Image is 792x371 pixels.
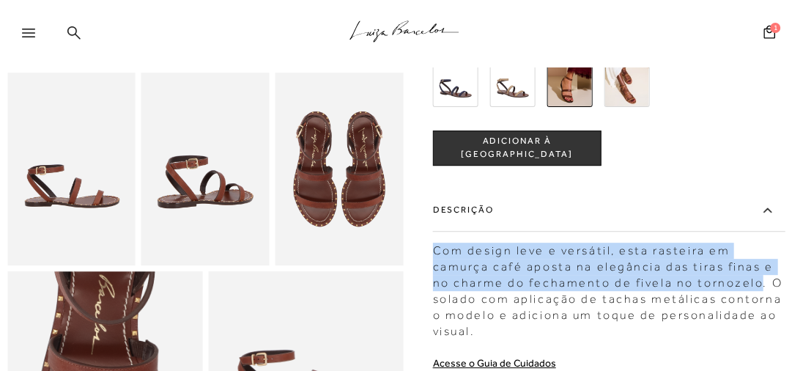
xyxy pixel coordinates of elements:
div: Com design leve e versátil, esta rasteira em camurça café aposta na elegância das tiras finas e n... [433,235,785,339]
span: ADICIONAR À [GEOGRAPHIC_DATA] [434,136,601,161]
img: image [7,73,136,265]
label: Descrição [433,189,785,232]
img: RASTEIRA COM TIRAS EM CAMURÇA AZUL NAVAL E FECHAMENTO DE FIVELA [433,62,478,107]
button: 1 [759,24,780,44]
img: RASTEIRA COM TIRAS EM CAMURÇA BEGE FENDI E FECHAMENTO DE FIVELA [490,62,536,107]
button: ADICIONAR À [GEOGRAPHIC_DATA] [433,131,602,166]
img: image [275,73,404,265]
img: RASTEIRA COM TIRAS EM COURO CARAMELO E FECHAMENTO DE FIVELA [604,62,650,107]
a: Acesse o Guia de Cuidados [433,357,556,369]
img: image [141,73,270,265]
span: 1 [770,23,780,33]
img: RASTEIRA COM TIRAS EM CAMURÇA CAFÉ E FECHAMENTO DE FIVELA [547,62,593,107]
